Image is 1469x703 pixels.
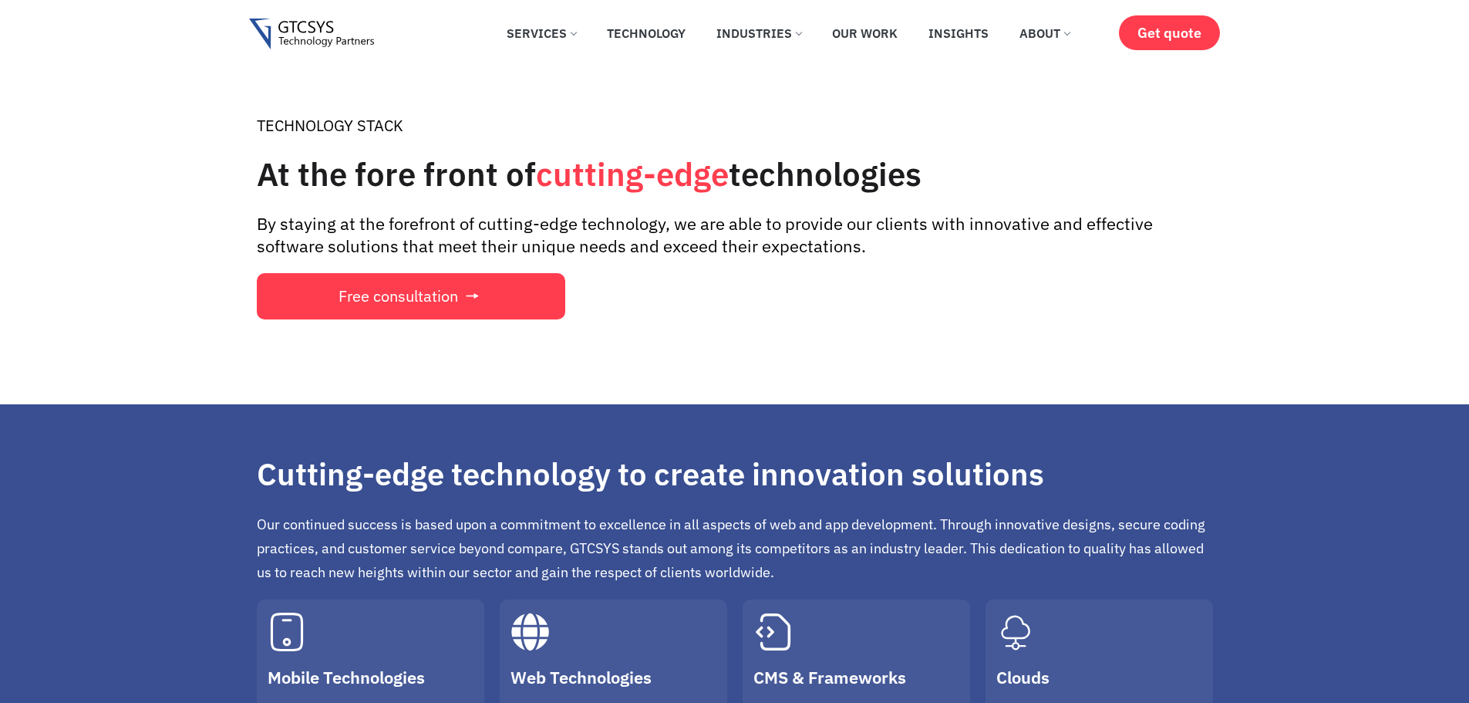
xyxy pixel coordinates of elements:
[753,613,792,651] a: CMS & Frameworks
[257,151,1213,198] h1: At the fore front of technologies
[249,19,375,50] img: Gtcsys logo
[257,273,565,319] a: Free consultation
[595,16,697,50] a: Technology
[1137,25,1201,41] span: Get quote
[257,451,1213,497] div: Cutting-edge technology to create innovation solutions
[268,666,425,688] a: Mobile Technologies
[820,16,909,50] a: Our Work
[257,116,1213,136] div: TECHNOLOGY STACK
[917,16,1000,50] a: Insights
[257,213,1213,257] div: By staying at the forefront of cutting-edge technology, we are able to provide our clients with i...
[510,666,652,688] a: Web Technologies
[1373,607,1469,680] iframe: chat widget
[536,153,729,195] span: cutting-edge
[257,512,1213,584] div: Our continued success is based upon a commitment to excellence in all aspects of web and app deve...
[996,613,1035,651] a: Clouds
[268,613,306,651] a: Mobile Technologies
[339,289,458,304] span: Free consultation
[996,666,1050,688] a: Clouds
[705,16,813,50] a: Industries
[495,16,588,50] a: Services
[1008,16,1081,50] a: About
[753,666,906,688] a: CMS & Frameworks
[510,613,549,651] a: Web Technologies
[1119,15,1220,50] a: Get quote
